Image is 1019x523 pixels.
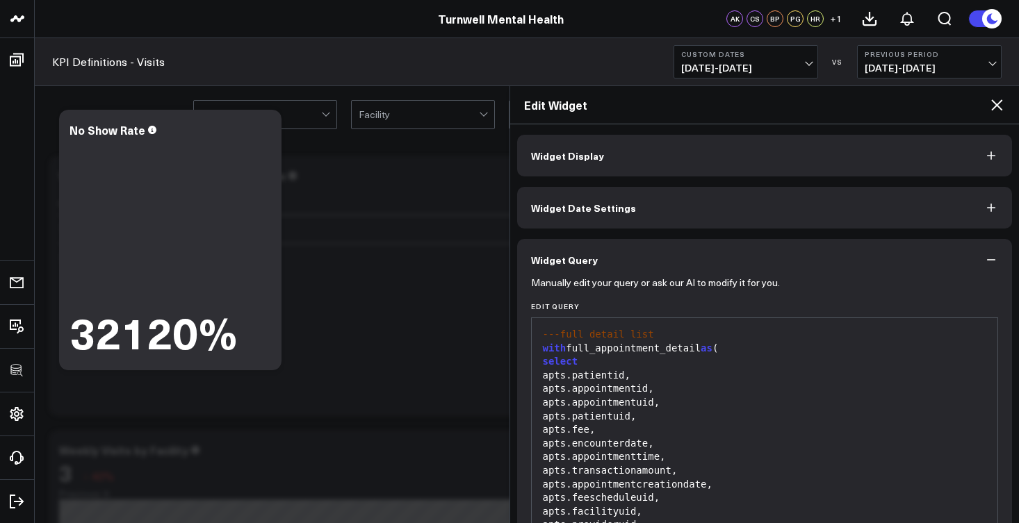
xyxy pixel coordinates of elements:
[517,239,1013,281] button: Widget Query
[825,58,850,66] div: VS
[543,342,566,354] span: with
[747,10,763,27] div: CS
[543,329,654,340] span: ---full detail list
[681,50,810,58] b: Custom Dates
[539,410,991,424] div: apts.patientuid,
[531,302,999,310] label: Edit Query
[59,488,970,499] div: Previous: 5
[767,10,783,27] div: BP
[70,122,145,138] div: No Show Rate
[539,491,991,505] div: apts.feescheduleuid,
[70,310,238,353] div: 32120%
[726,10,743,27] div: AK
[539,437,991,451] div: apts.encounterdate,
[524,97,989,113] h2: Edit Widget
[701,342,712,354] span: as
[539,369,991,383] div: apts.patientid,
[83,467,88,485] span: ↓
[539,464,991,478] div: apts.transactionamount,
[539,342,991,356] div: full_appointment_detail (
[91,468,114,483] span: 40%
[539,396,991,410] div: apts.appointmentuid,
[59,442,188,458] div: Weekly Visits by Facility
[857,45,1002,78] button: Previous Period[DATE]-[DATE]
[52,54,165,69] a: KPI Definitions - Visits
[59,460,72,485] div: 3
[830,14,842,24] span: + 1
[807,10,824,27] div: HR
[517,187,1013,229] button: Widget Date Settings
[865,63,994,74] span: [DATE] - [DATE]
[531,254,598,265] span: Widget Query
[681,63,810,74] span: [DATE] - [DATE]
[531,277,780,288] p: Manually edit your query or ask our AI to modify it for you.
[517,135,1013,176] button: Widget Display
[438,11,564,26] a: Turnwell Mental Health
[531,202,636,213] span: Widget Date Settings
[539,505,991,519] div: apts.facilityuid,
[539,478,991,492] div: apts.appointmentcreationdate,
[539,382,991,396] div: apts.appointmentid,
[531,150,604,161] span: Widget Display
[539,450,991,464] div: apts.appointmenttime,
[827,10,844,27] button: +1
[674,45,818,78] button: Custom Dates[DATE]-[DATE]
[865,50,994,58] b: Previous Period
[543,356,578,367] span: select
[539,423,991,437] div: apts.fee,
[787,10,804,27] div: PG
